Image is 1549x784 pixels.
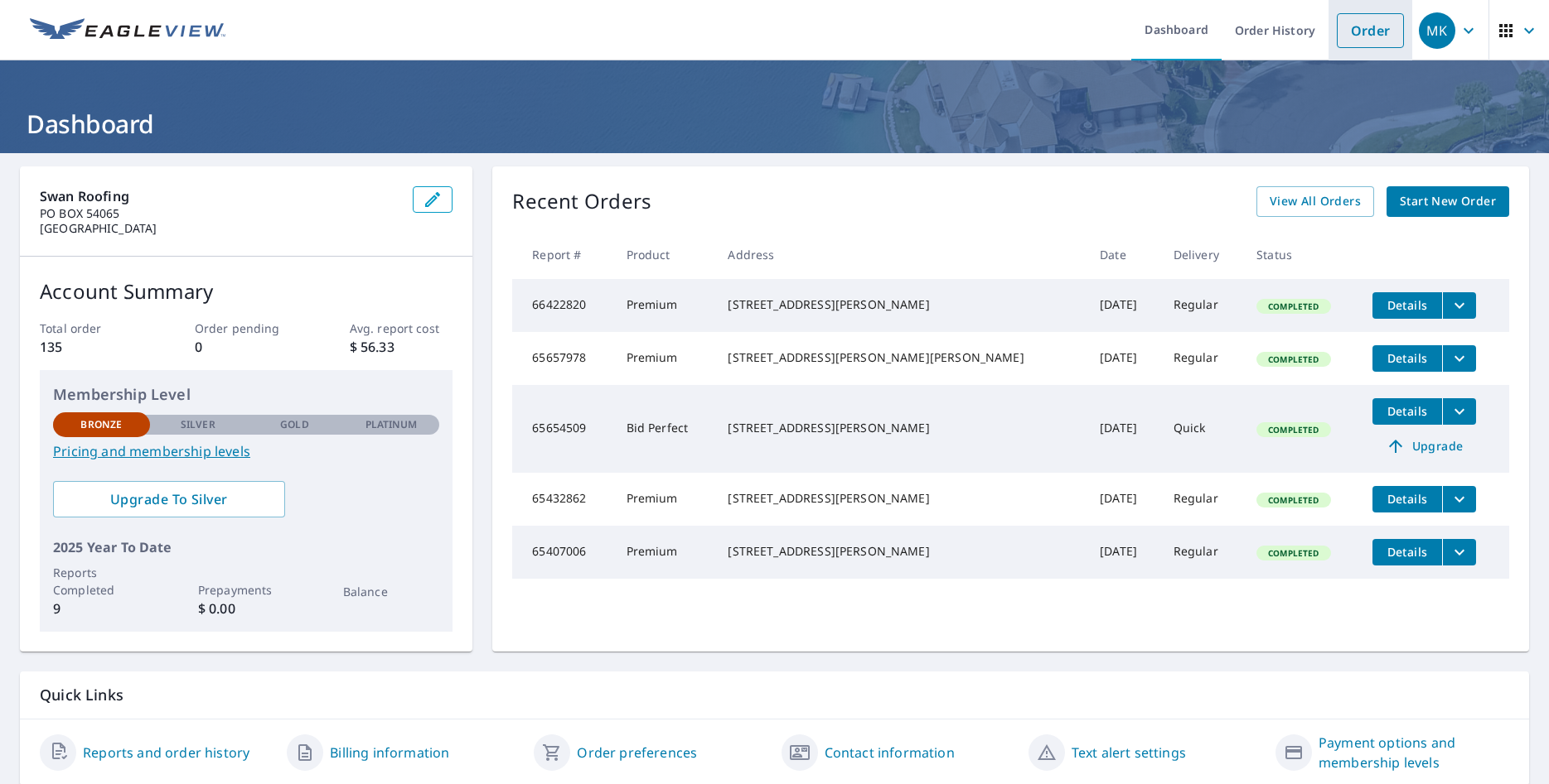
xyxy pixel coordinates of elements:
p: [GEOGRAPHIC_DATA] [40,221,399,236]
p: Silver [181,417,215,432]
th: Product [613,230,715,279]
span: Details [1382,544,1432,560]
span: Details [1382,297,1432,313]
td: 66422820 [512,279,612,332]
span: Completed [1258,424,1329,435]
a: Billing information [330,743,449,762]
a: Reports and order history [83,743,249,762]
p: $ 0.00 [198,599,295,618]
td: Premium [613,279,715,332]
span: View All Orders [1270,191,1361,212]
p: Bronze [80,417,122,432]
p: PO BOX 54065 [40,206,399,221]
th: Delivery [1160,230,1243,279]
p: Total order [40,320,143,337]
button: detailsBtn-65407006 [1372,539,1442,565]
span: Details [1382,491,1432,507]
td: 65432862 [512,473,612,526]
p: Account Summary [40,277,453,306]
th: Report # [512,230,612,279]
p: Order pending [195,320,298,337]
p: Reports Completed [53,564,150,599]
div: [STREET_ADDRESS][PERSON_NAME] [728,543,1073,560]
p: Recent Orders [512,186,651,217]
p: Avg. report cost [350,320,453,337]
button: filesDropdownBtn-65657978 [1442,345,1476,372]
a: Order preferences [577,743,697,762]
h1: Dashboard [20,107,1529,141]
td: [DATE] [1087,473,1160,526]
button: detailsBtn-65432862 [1372,486,1442,512]
div: [STREET_ADDRESS][PERSON_NAME][PERSON_NAME] [728,349,1073,366]
p: 135 [40,337,143,357]
p: Balance [343,583,440,600]
td: Premium [613,526,715,579]
p: Gold [280,417,308,432]
td: Premium [613,332,715,385]
td: Regular [1160,332,1243,385]
a: View All Orders [1256,186,1374,217]
p: 0 [195,337,298,357]
td: Regular [1160,526,1243,579]
span: Completed [1258,354,1329,365]
td: 65654509 [512,385,612,473]
span: Completed [1258,301,1329,312]
td: Regular [1160,473,1243,526]
img: EV Logo [30,18,225,43]
td: Quick [1160,385,1243,473]
a: Order [1337,13,1404,48]
div: [STREET_ADDRESS][PERSON_NAME] [728,420,1073,436]
div: MK [1419,12,1455,49]
td: 65657978 [512,332,612,385]
p: 9 [53,599,150,618]
div: [STREET_ADDRESS][PERSON_NAME] [728,490,1073,507]
td: Bid Perfect [613,385,715,473]
div: [STREET_ADDRESS][PERSON_NAME] [728,296,1073,313]
button: filesDropdownBtn-65432862 [1442,486,1476,512]
a: Upgrade To Silver [53,481,285,517]
button: detailsBtn-65657978 [1372,345,1442,372]
span: Upgrade [1382,436,1466,456]
a: Contact information [825,743,955,762]
p: $ 56.33 [350,337,453,357]
td: [DATE] [1087,385,1160,473]
a: Start New Order [1387,186,1509,217]
td: [DATE] [1087,332,1160,385]
th: Status [1243,230,1359,279]
span: Upgrade To Silver [66,490,272,508]
p: Prepayments [198,581,295,599]
span: Start New Order [1400,191,1496,212]
td: [DATE] [1087,279,1160,332]
span: Details [1382,350,1432,366]
span: Completed [1258,547,1329,559]
button: filesDropdownBtn-65654509 [1442,398,1476,425]
td: Regular [1160,279,1243,332]
p: Swan Roofing [40,186,399,206]
p: 2025 Year To Date [53,537,439,557]
a: Pricing and membership levels [53,441,439,461]
a: Text alert settings [1072,743,1186,762]
button: filesDropdownBtn-66422820 [1442,292,1476,319]
span: Details [1382,403,1432,419]
th: Date [1087,230,1160,279]
a: Payment options and membership levels [1319,733,1509,772]
p: Platinum [365,417,418,432]
td: [DATE] [1087,526,1160,579]
th: Address [714,230,1087,279]
button: filesDropdownBtn-65407006 [1442,539,1476,565]
button: detailsBtn-66422820 [1372,292,1442,319]
p: Membership Level [53,383,439,406]
button: detailsBtn-65654509 [1372,398,1442,425]
td: Premium [613,473,715,526]
a: Upgrade [1372,433,1476,459]
span: Completed [1258,494,1329,506]
td: 65407006 [512,526,612,579]
p: Quick Links [40,685,1509,705]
